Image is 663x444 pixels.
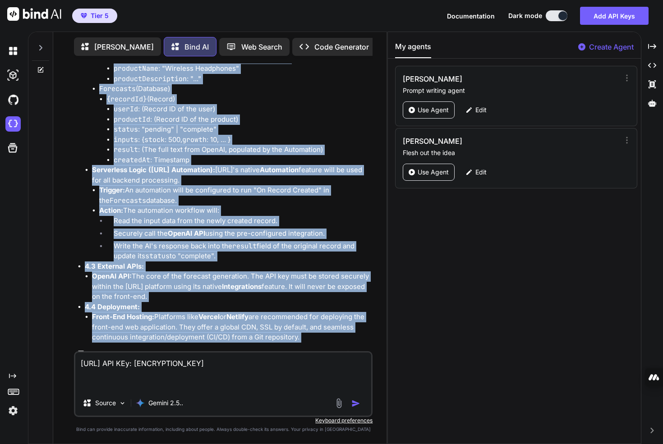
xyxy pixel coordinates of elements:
li: The automation workflow will: [99,206,371,261]
li: : Timestamp [114,155,371,165]
img: Gemini 2.5 Pro [136,398,145,407]
img: cloudideIcon [5,116,21,132]
code: {recordId} [106,95,147,104]
p: Create Agent [589,41,634,52]
img: attachment [334,398,344,408]
img: settings [5,403,21,418]
li: : (The full text from OpenAI, populated by the Automation) [114,145,371,155]
code: status [145,252,170,261]
p: Edit [475,168,487,177]
code: createdAt [114,156,150,165]
li: An automation will be configured to run "On Record Created" in the database. [99,185,371,206]
img: dislike [356,351,364,358]
strong: Action: [99,206,123,215]
p: Source [95,398,116,407]
span: Dark mode [508,11,542,20]
li: : "Wireless Headphones" [114,64,371,74]
li: (Database) [99,84,371,165]
img: darkAi-studio [5,68,21,83]
li: Platforms like or are recommended for deploying the front-end web application. They offer a globa... [92,312,371,343]
p: Keyboard preferences [74,417,373,424]
code: productId [114,115,150,124]
p: Web Search [241,41,282,52]
strong: Serverless Logic ([URL] Automation): [92,165,215,174]
code: result [232,242,257,251]
p: Prompt writing agent [403,86,620,95]
p: [PERSON_NAME] [94,41,154,52]
li: : "pending" | "complete" [114,124,371,135]
img: copy [331,351,338,358]
li: [URL]'s native feature will be used for all backend processing. [92,165,371,261]
img: Pick Models [119,399,126,407]
p: Code Generator [314,41,369,52]
li: : "..." [114,74,371,84]
img: githubDark [5,92,21,107]
p: Use Agent [418,168,449,177]
code: stock [144,135,165,144]
strong: Automation [260,165,299,174]
p: Bind AI [184,41,209,52]
p: Gemini 2.5.. [148,398,183,407]
img: darkChat [5,43,21,59]
p: Bind can provide inaccurate information, including about people. Always double-check its answers.... [74,426,373,433]
strong: Netlify [226,312,249,321]
span: Documentation [447,12,495,20]
code: Forecasts [110,196,146,205]
code: inputs [114,135,138,144]
li: : (Record ID of the user) [114,104,371,114]
textarea: [URL] API KEy: [ENCRYPTION_KEY] [75,352,371,390]
button: Add API Keys [580,7,649,25]
strong: Vercel [198,312,220,321]
img: icon [351,399,360,408]
h3: [PERSON_NAME] [403,136,555,146]
code: Forecasts [99,84,136,93]
li: : { : 500, : 10, ... } [114,135,371,145]
img: like [344,351,351,358]
code: userId [114,105,138,114]
li: (Record) [106,43,371,84]
span: Tier 5 [91,11,109,20]
strong: Integrations [222,282,262,291]
code: productDescription [114,74,187,83]
h3: [PERSON_NAME] [403,73,555,84]
button: premiumTier 5 [72,9,117,23]
p: Edit [475,105,487,114]
code: status [114,125,138,134]
button: Documentation [447,11,495,21]
p: Use Agent [418,105,449,114]
img: Bind AI [7,7,61,21]
strong: OpenAI API: [92,272,132,280]
strong: OpenAI API [168,229,205,238]
li: Read the input data from the newly created record. [106,216,371,229]
p: Open in Editor [86,350,129,359]
code: growth [182,135,207,144]
li: Securely call the using the pre-configured integration. [106,229,371,241]
strong: 4.4 Deployment: [85,302,140,311]
strong: Front-End Hosting: [92,312,154,321]
li: The core of the forecast generation. The API key must be stored securely within the [URL] platfor... [92,271,371,302]
li: Write the AI's response back into the field of the original record and update its to "complete". [106,241,371,261]
code: productName [114,64,158,73]
button: My agents [395,41,431,58]
strong: Trigger: [99,186,125,194]
code: result [114,145,138,154]
p: Flesh out the idea [403,148,620,157]
img: premium [81,13,87,18]
li: (Record) [106,94,371,165]
strong: 4.3 External APIs: [85,262,144,270]
li: : (Record ID of the product) [114,114,371,125]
